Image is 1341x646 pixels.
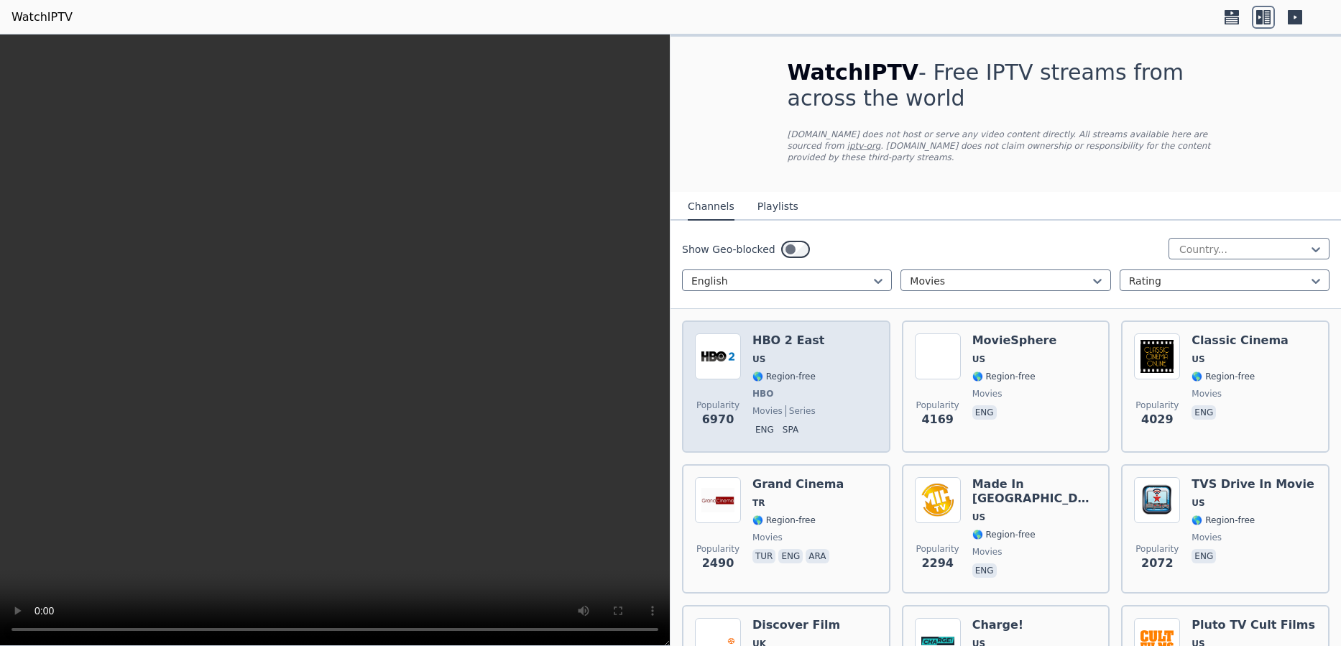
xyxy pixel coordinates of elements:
[915,333,961,379] img: MovieSphere
[915,477,961,523] img: Made In Hollywood
[972,546,1003,558] span: movies
[972,371,1036,382] span: 🌎 Region-free
[785,405,816,417] span: series
[1141,411,1174,428] span: 4029
[788,129,1225,163] p: [DOMAIN_NAME] does not host or serve any video content directly. All streams available here are s...
[1135,543,1179,555] span: Popularity
[921,411,954,428] span: 4169
[1134,477,1180,523] img: TVS Drive In Movie
[688,193,734,221] button: Channels
[702,411,734,428] span: 6970
[806,549,829,563] p: ara
[972,477,1097,506] h6: Made In [GEOGRAPHIC_DATA]
[1135,400,1179,411] span: Popularity
[972,354,985,365] span: US
[752,371,816,382] span: 🌎 Region-free
[921,555,954,572] span: 2294
[972,529,1036,540] span: 🌎 Region-free
[752,549,775,563] p: tur
[972,563,997,578] p: eng
[1192,354,1204,365] span: US
[702,555,734,572] span: 2490
[1192,388,1222,400] span: movies
[1141,555,1174,572] span: 2072
[1192,371,1255,382] span: 🌎 Region-free
[972,512,985,523] span: US
[972,388,1003,400] span: movies
[778,549,803,563] p: eng
[695,333,741,379] img: HBO 2 East
[696,543,739,555] span: Popularity
[916,543,959,555] span: Popularity
[1134,333,1180,379] img: Classic Cinema
[752,532,783,543] span: movies
[1192,515,1255,526] span: 🌎 Region-free
[1192,549,1216,563] p: eng
[682,242,775,257] label: Show Geo-blocked
[752,618,840,632] h6: Discover Film
[757,193,798,221] button: Playlists
[752,333,824,348] h6: HBO 2 East
[752,405,783,417] span: movies
[788,60,919,85] span: WatchIPTV
[972,333,1057,348] h6: MovieSphere
[788,60,1225,111] h1: - Free IPTV streams from across the world
[1192,618,1315,632] h6: Pluto TV Cult Films
[1192,497,1204,509] span: US
[847,141,881,151] a: iptv-org
[696,400,739,411] span: Popularity
[972,618,1036,632] h6: Charge!
[11,9,73,26] a: WatchIPTV
[752,423,777,437] p: eng
[752,388,773,400] span: HBO
[752,515,816,526] span: 🌎 Region-free
[1192,405,1216,420] p: eng
[972,405,997,420] p: eng
[916,400,959,411] span: Popularity
[752,354,765,365] span: US
[752,477,844,492] h6: Grand Cinema
[1192,477,1314,492] h6: TVS Drive In Movie
[1192,333,1289,348] h6: Classic Cinema
[752,497,765,509] span: TR
[1192,532,1222,543] span: movies
[780,423,801,437] p: spa
[695,477,741,523] img: Grand Cinema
